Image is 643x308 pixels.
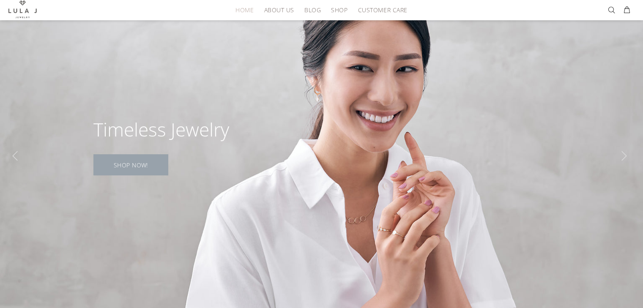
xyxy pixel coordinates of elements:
span: Customer Care [358,7,407,13]
span: About Us [264,7,294,13]
a: Blog [299,3,326,16]
div: Timeless Jewelry [93,120,229,139]
a: HOME [230,3,259,16]
span: Shop [331,7,347,13]
a: Customer Care [353,3,407,16]
a: Shop [326,3,353,16]
span: HOME [235,7,254,13]
span: Blog [304,7,321,13]
a: SHOP NOW! [93,154,168,175]
a: About Us [259,3,299,16]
